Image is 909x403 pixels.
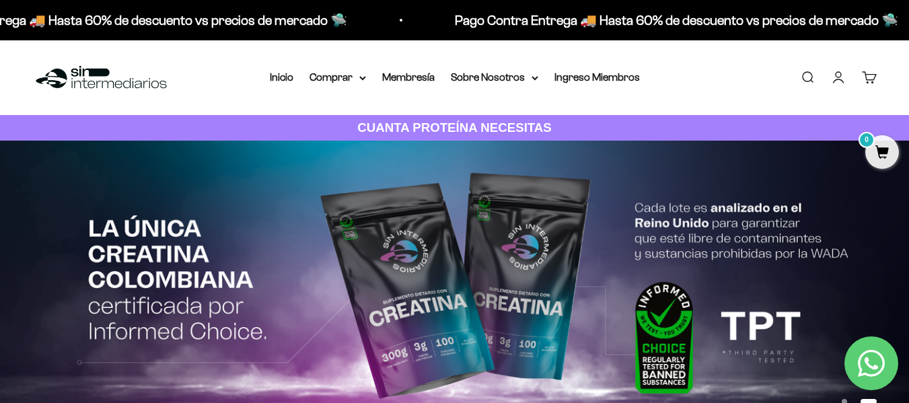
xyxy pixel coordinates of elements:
strong: CUANTA PROTEÍNA NECESITAS [357,120,552,135]
mark: 0 [859,132,875,148]
a: 0 [865,146,899,161]
a: Inicio [270,71,293,83]
summary: Comprar [310,69,366,86]
a: Membresía [382,71,435,83]
summary: Sobre Nosotros [451,69,538,86]
a: Ingreso Miembros [554,71,640,83]
p: Pago Contra Entrega 🚚 Hasta 60% de descuento vs precios de mercado 🛸 [449,9,892,31]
